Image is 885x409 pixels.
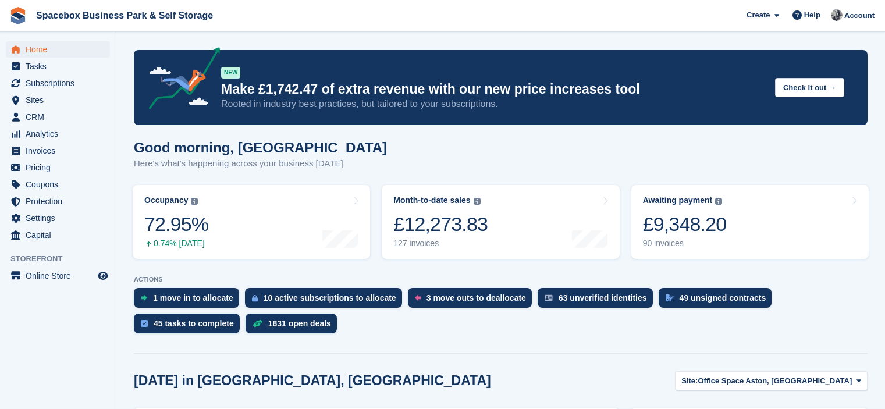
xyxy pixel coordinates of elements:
[474,198,481,205] img: icon-info-grey-7440780725fd019a000dd9b08b2336e03edf1995a4989e88bcd33f0948082b44.svg
[6,268,110,284] a: menu
[26,92,95,108] span: Sites
[26,58,95,74] span: Tasks
[6,92,110,108] a: menu
[6,41,110,58] a: menu
[191,198,198,205] img: icon-info-grey-7440780725fd019a000dd9b08b2336e03edf1995a4989e88bcd33f0948082b44.svg
[26,126,95,142] span: Analytics
[382,185,619,259] a: Month-to-date sales £12,273.83 127 invoices
[6,159,110,176] a: menu
[559,293,647,303] div: 63 unverified identities
[144,239,208,248] div: 0.74% [DATE]
[643,195,713,205] div: Awaiting payment
[698,375,852,387] span: Office Space Aston, [GEOGRAPHIC_DATA]
[659,288,778,314] a: 49 unsigned contracts
[747,9,770,21] span: Create
[26,109,95,125] span: CRM
[643,212,727,236] div: £9,348.20
[6,75,110,91] a: menu
[545,294,553,301] img: verify_identity-adf6edd0f0f0b5bbfe63781bf79b02c33cf7c696d77639b501bdc392416b5a36.svg
[393,212,488,236] div: £12,273.83
[844,10,875,22] span: Account
[134,288,245,314] a: 1 move in to allocate
[831,9,843,21] img: SUDIPTA VIRMANI
[264,293,396,303] div: 10 active subscriptions to allocate
[26,159,95,176] span: Pricing
[26,193,95,209] span: Protection
[6,58,110,74] a: menu
[144,195,188,205] div: Occupancy
[6,126,110,142] a: menu
[139,47,221,113] img: price-adjustments-announcement-icon-8257ccfd72463d97f412b2fc003d46551f7dbcb40ab6d574587a9cd5c0d94...
[246,314,343,339] a: 1831 open deals
[631,185,869,259] a: Awaiting payment £9,348.20 90 invoices
[26,227,95,243] span: Capital
[6,193,110,209] a: menu
[393,195,470,205] div: Month-to-date sales
[643,239,727,248] div: 90 invoices
[221,98,766,111] p: Rooted in industry best practices, but tailored to your subscriptions.
[6,143,110,159] a: menu
[221,81,766,98] p: Make £1,742.47 of extra revenue with our new price increases tool
[134,157,387,170] p: Here's what's happening across your business [DATE]
[221,67,240,79] div: NEW
[141,320,148,327] img: task-75834270c22a3079a89374b754ae025e5fb1db73e45f91037f5363f120a921f8.svg
[6,109,110,125] a: menu
[681,375,698,387] span: Site:
[408,288,538,314] a: 3 move outs to deallocate
[775,78,844,97] button: Check it out →
[26,75,95,91] span: Subscriptions
[268,319,331,328] div: 1831 open deals
[666,294,674,301] img: contract_signature_icon-13c848040528278c33f63329250d36e43548de30e8caae1d1a13099fd9432cc5.svg
[9,7,27,24] img: stora-icon-8386f47178a22dfd0bd8f6a31ec36ba5ce8667c1dd55bd0f319d3a0aa187defe.svg
[31,6,218,25] a: Spacebox Business Park & Self Storage
[26,143,95,159] span: Invoices
[6,210,110,226] a: menu
[680,293,766,303] div: 49 unsigned contracts
[538,288,659,314] a: 63 unverified identities
[10,253,116,265] span: Storefront
[6,227,110,243] a: menu
[426,293,526,303] div: 3 move outs to deallocate
[415,294,421,301] img: move_outs_to_deallocate_icon-f764333ba52eb49d3ac5e1228854f67142a1ed5810a6f6cc68b1a99e826820c5.svg
[134,140,387,155] h1: Good morning, [GEOGRAPHIC_DATA]
[134,276,868,283] p: ACTIONS
[245,288,408,314] a: 10 active subscriptions to allocate
[26,176,95,193] span: Coupons
[154,319,234,328] div: 45 tasks to complete
[96,269,110,283] a: Preview store
[133,185,370,259] a: Occupancy 72.95% 0.74% [DATE]
[26,210,95,226] span: Settings
[134,373,491,389] h2: [DATE] in [GEOGRAPHIC_DATA], [GEOGRAPHIC_DATA]
[675,371,868,390] button: Site: Office Space Aston, [GEOGRAPHIC_DATA]
[153,293,233,303] div: 1 move in to allocate
[252,294,258,302] img: active_subscription_to_allocate_icon-d502201f5373d7db506a760aba3b589e785aa758c864c3986d89f69b8ff3...
[6,176,110,193] a: menu
[715,198,722,205] img: icon-info-grey-7440780725fd019a000dd9b08b2336e03edf1995a4989e88bcd33f0948082b44.svg
[393,239,488,248] div: 127 invoices
[134,314,246,339] a: 45 tasks to complete
[26,41,95,58] span: Home
[253,319,262,328] img: deal-1b604bf984904fb50ccaf53a9ad4b4a5d6e5aea283cecdc64d6e3604feb123c2.svg
[141,294,147,301] img: move_ins_to_allocate_icon-fdf77a2bb77ea45bf5b3d319d69a93e2d87916cf1d5bf7949dd705db3b84f3ca.svg
[804,9,820,21] span: Help
[26,268,95,284] span: Online Store
[144,212,208,236] div: 72.95%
